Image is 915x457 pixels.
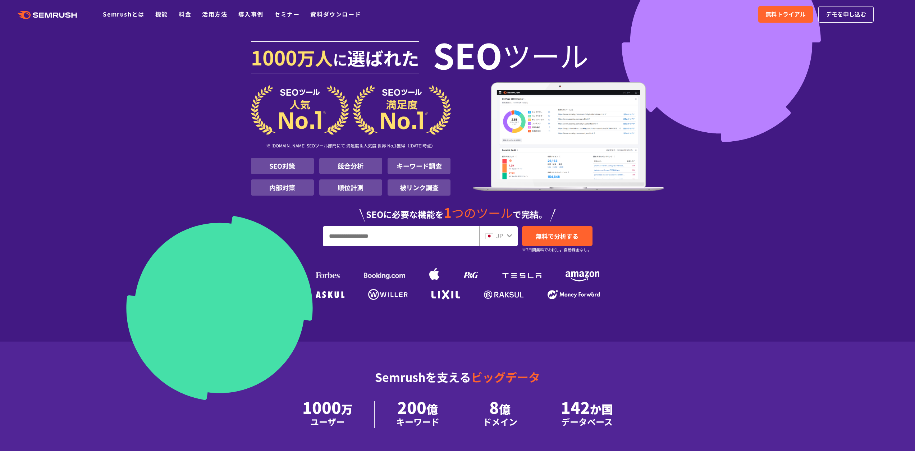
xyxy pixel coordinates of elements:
[765,10,806,19] span: 無料トライアル
[818,6,874,23] a: デモを申し込む
[251,179,314,196] li: 内部対策
[483,415,517,428] div: ドメイン
[251,198,664,222] div: SEOに必要な機能を
[310,10,361,18] a: 資料ダウンロード
[179,10,191,18] a: 料金
[388,158,450,174] li: キーワード調査
[251,42,297,71] span: 1000
[499,401,511,417] span: 億
[155,10,168,18] a: 機能
[333,49,347,70] span: に
[536,232,578,241] span: 無料で分析する
[433,40,502,69] span: SEO
[522,226,593,246] a: 無料で分析する
[461,401,539,428] li: 8
[319,179,382,196] li: 順位計測
[274,10,299,18] a: セミナー
[251,158,314,174] li: SEO対策
[238,10,264,18] a: 導入事例
[297,45,333,70] span: 万人
[319,158,382,174] li: 競合分析
[496,231,503,240] span: JP
[103,10,144,18] a: Semrushとは
[561,415,613,428] div: データベース
[396,415,439,428] div: キーワード
[590,401,613,417] span: か国
[539,401,635,428] li: 142
[388,179,450,196] li: 被リンク調査
[826,10,866,19] span: デモを申し込む
[202,10,227,18] a: 活用方法
[452,204,513,221] span: つのツール
[471,369,540,385] span: ビッグデータ
[251,135,451,158] div: ※ [DOMAIN_NAME] SEOツール部門にて 満足度＆人気度 世界 No.1獲得（[DATE]時点）
[758,6,813,23] a: 無料トライアル
[426,401,438,417] span: 億
[323,227,479,246] input: URL、キーワードを入力してください
[251,365,664,401] div: Semrushを支える
[513,208,547,220] span: で完結。
[375,401,461,428] li: 200
[347,45,419,70] span: 選ばれた
[444,202,452,222] span: 1
[522,246,591,253] small: ※7日間無料でお試し。自動課金なし。
[502,40,589,69] span: ツール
